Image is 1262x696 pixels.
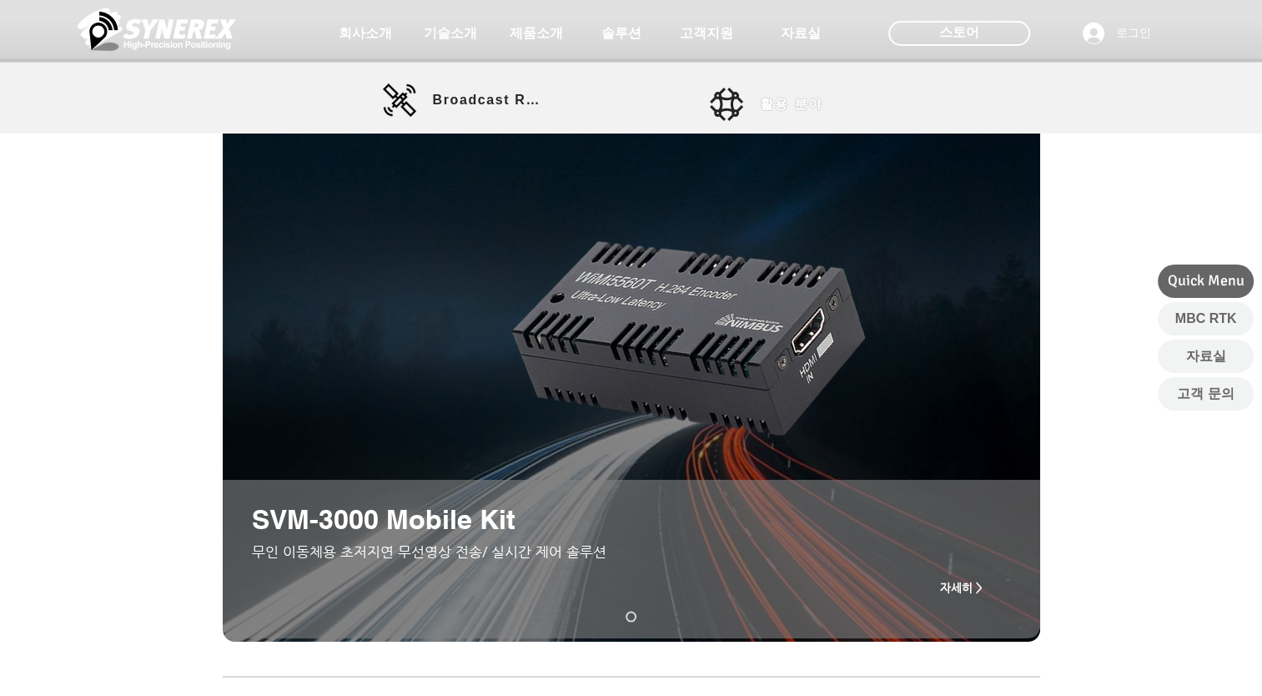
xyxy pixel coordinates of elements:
a: 자세히 > [928,571,995,604]
span: Quick Menu [1168,270,1244,291]
span: 자세히 > [940,581,983,594]
span: SVM-3000 Mobile Kit [252,503,515,535]
button: 로그인 [1071,18,1163,49]
a: 자료실 [759,17,842,50]
span: Broadcast RTK [433,93,546,108]
span: 제품소개 [510,25,563,43]
div: Quick Menu [1158,265,1254,298]
span: 활용 분야 [760,96,823,113]
a: 제품소개 [495,17,578,50]
span: 기술소개 [424,25,477,43]
nav: 슬라이드 [620,612,643,623]
span: 고객 문의 [1177,385,1234,403]
span: 고객지원 [680,25,733,43]
span: 자료실 [781,25,821,43]
img: 씨너렉스_White_simbol_대지 1.png [78,4,236,54]
a: 자료실 [1158,340,1254,373]
a: 솔루션 [580,17,663,50]
span: 회사소개 [339,25,392,43]
iframe: Wix Chat [953,624,1262,696]
a: 고객 문의 [1158,377,1254,411]
span: MBC RTK [1175,310,1237,328]
img: Traffic%20Long%20Exposure_edited.jpg [223,108,1040,642]
div: 스토어 [888,21,1030,46]
div: 슬라이드쇼 [223,108,1040,642]
span: 로그인 [1110,25,1157,42]
span: 스토어 [939,23,979,42]
a: 활용 분야 [710,88,860,121]
img: WiMi5560T_5.png [491,167,890,509]
span: 자료실 [1186,347,1226,366]
a: Broadcast RTK [383,83,546,117]
a: 기술소개 [409,17,492,50]
a: 회사소개 [324,17,407,50]
a: MBC RTK [1158,302,1254,335]
a: 고객지원 [665,17,748,50]
a: AVM-2020 Mobile Kit [626,612,636,623]
span: 무인 이동체용 초저지연 무선영상 전송/ 실시간 제어 솔루션 [252,543,606,560]
span: 솔루션 [601,25,641,43]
